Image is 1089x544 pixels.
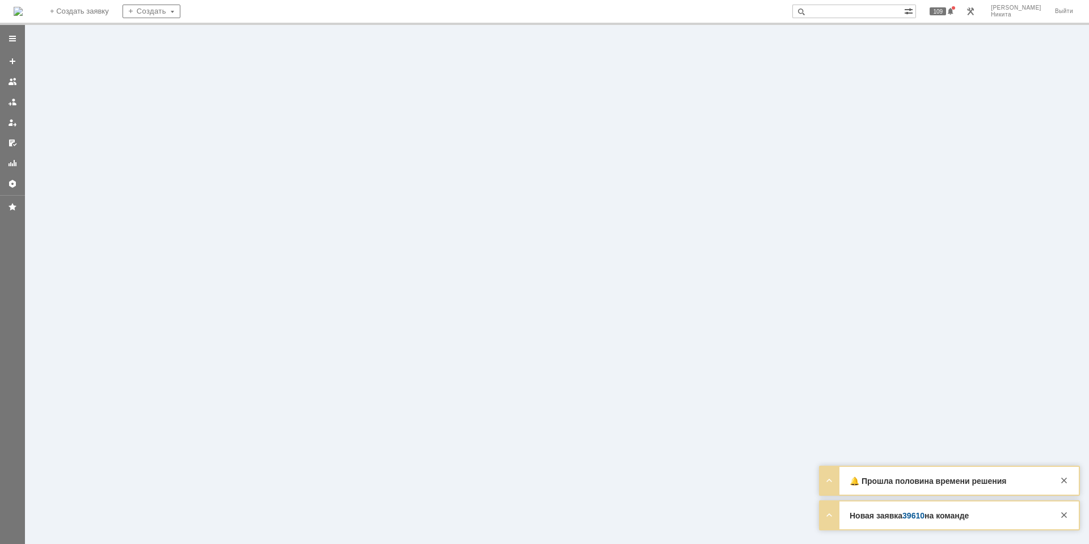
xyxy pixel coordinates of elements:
[1057,508,1071,522] div: Закрыть
[3,73,22,91] a: Заявки на командах
[822,474,836,487] div: Развернуть
[3,93,22,111] a: Заявки в моей ответственности
[14,7,23,16] img: logo
[991,11,1041,18] span: Никита
[902,511,925,520] a: 39610
[904,5,915,16] span: Расширенный поиск
[930,7,946,15] span: 109
[3,154,22,172] a: Отчеты
[14,7,23,16] a: Перейти на домашнюю страницу
[850,511,969,520] strong: Новая заявка на команде
[3,52,22,70] a: Создать заявку
[991,5,1041,11] span: [PERSON_NAME]
[3,134,22,152] a: Мои согласования
[964,5,977,18] a: Перейти в интерфейс администратора
[3,175,22,193] a: Настройки
[1057,474,1071,487] div: Закрыть
[850,476,1006,496] strong: 🔔 Прошла половина времени решения заявки
[3,113,22,132] a: Мои заявки
[123,5,180,18] div: Создать
[822,508,836,522] div: Развернуть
